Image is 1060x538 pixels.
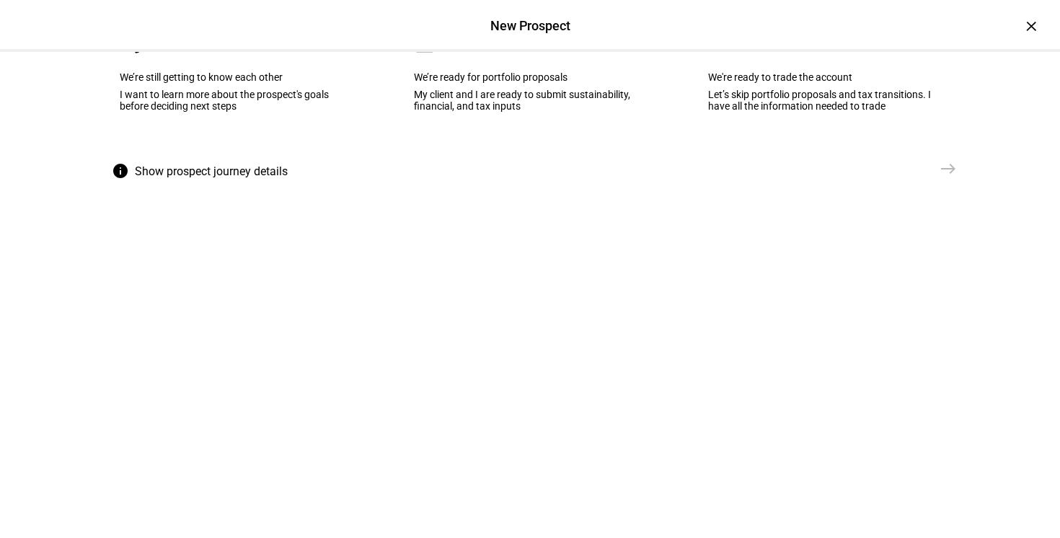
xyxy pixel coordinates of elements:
mat-icon: info [112,162,129,180]
div: Let’s skip portfolio proposals and tax transitions. I have all the information needed to trade [708,89,940,112]
div: × [1020,14,1043,38]
div: We're ready to trade the account [708,71,940,83]
div: We’re ready for portfolio proposals [414,71,646,83]
div: We’re still getting to know each other [120,71,352,83]
div: My client and I are ready to submit sustainability, financial, and tax inputs [414,89,646,112]
div: I want to learn more about the prospect's goals before deciding next steps [120,89,352,112]
eth-mega-radio-button: We’re ready for portfolio proposals [392,9,668,154]
button: Show prospect journey details [97,154,308,189]
eth-mega-radio-button: We're ready to trade the account [686,9,963,154]
eth-mega-radio-button: We’re still getting to know each other [97,9,374,154]
span: Show prospect journey details [135,154,288,189]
